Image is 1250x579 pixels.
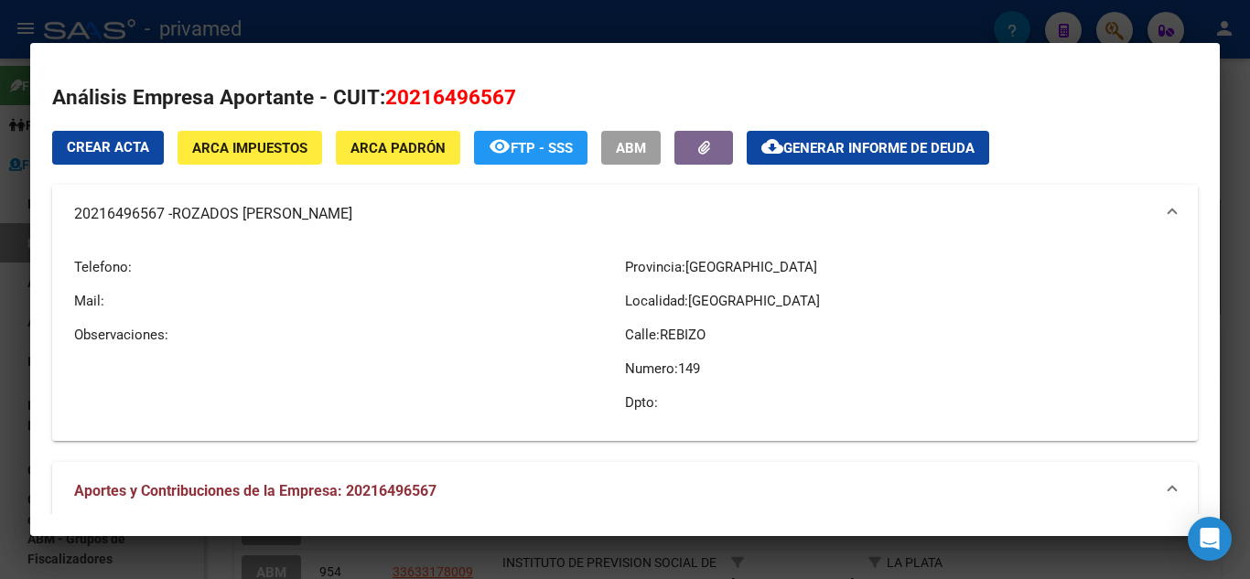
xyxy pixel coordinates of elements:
h2: Análisis Empresa Aportante - CUIT: [52,82,1198,113]
span: [GEOGRAPHIC_DATA] [685,259,817,275]
mat-icon: cloud_download [761,135,783,157]
span: Generar informe de deuda [783,140,975,156]
p: Telefono: [74,257,625,277]
p: Dpto: [625,392,1176,413]
button: ARCA Padrón [336,131,460,165]
p: Localidad: [625,291,1176,311]
mat-expansion-panel-header: 20216496567 -ROZADOS [PERSON_NAME] [52,185,1198,243]
span: Aportes y Contribuciones de la Empresa: 20216496567 [74,482,436,499]
span: [GEOGRAPHIC_DATA] [688,293,820,309]
span: 149 [678,360,700,377]
mat-icon: remove_red_eye [489,135,511,157]
mat-panel-title: 20216496567 - [74,203,1154,225]
span: ROZADOS [PERSON_NAME] [172,203,352,225]
span: REBIZO [660,327,706,343]
button: ABM [601,131,661,165]
button: FTP - SSS [474,131,587,165]
p: Observaciones: [74,325,625,345]
button: ARCA Impuestos [178,131,322,165]
mat-expansion-panel-header: Aportes y Contribuciones de la Empresa: 20216496567 [52,462,1198,520]
span: 20216496567 [385,85,516,109]
div: Open Intercom Messenger [1188,517,1232,561]
div: 20216496567 -ROZADOS [PERSON_NAME] [52,243,1198,441]
p: Mail: [74,291,625,311]
p: Provincia: [625,257,1176,277]
span: FTP - SSS [511,140,573,156]
span: ARCA Padrón [350,140,446,156]
span: Crear Acta [67,139,149,155]
p: Calle: [625,325,1176,345]
button: Generar informe de deuda [747,131,989,165]
p: Numero: [625,359,1176,379]
span: ABM [616,140,646,156]
button: Crear Acta [52,131,164,165]
span: ARCA Impuestos [192,140,307,156]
